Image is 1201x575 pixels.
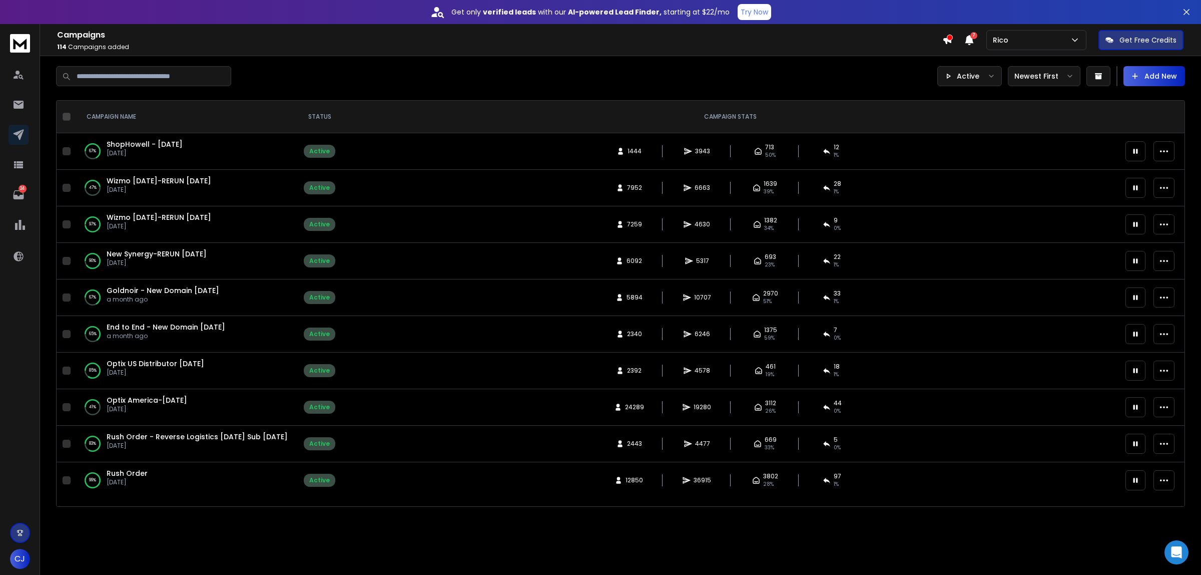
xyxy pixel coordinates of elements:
[309,367,330,375] div: Active
[1098,30,1183,50] button: Get Free Credits
[309,257,330,265] div: Active
[627,440,642,448] span: 2443
[107,432,288,442] a: Rush Order - Reverse Logistics [DATE] Sub [DATE]
[89,329,97,339] p: 65 %
[107,296,219,304] p: a month ago
[627,184,642,192] span: 7952
[834,407,841,415] span: 0 %
[75,206,298,243] td: 97%Wizmo [DATE]-RERUN [DATE][DATE]
[309,330,330,338] div: Active
[834,326,837,334] span: 7
[834,363,840,371] span: 18
[483,7,536,17] strong: verified leads
[766,363,776,371] span: 461
[765,143,774,151] span: 713
[107,468,148,478] a: Rush Order
[107,176,211,186] a: Wizmo [DATE]-RERUN [DATE]
[627,330,642,338] span: 2340
[309,294,330,302] div: Active
[765,436,777,444] span: 669
[694,476,711,484] span: 36915
[75,462,298,499] td: 99%Rush Order[DATE]
[10,549,30,569] button: CJ
[107,222,211,230] p: [DATE]
[89,183,97,193] p: 47 %
[970,32,977,39] span: 7
[695,367,710,375] span: 4578
[75,243,298,279] td: 90%New Synergy-RERUN [DATE][DATE]
[834,151,839,159] span: 1 %
[834,188,839,196] span: 1 %
[738,4,771,20] button: Try Now
[568,7,662,17] strong: AI-powered Lead Finder,
[107,149,183,157] p: [DATE]
[741,7,768,17] p: Try Now
[764,216,777,224] span: 1382
[107,442,288,450] p: [DATE]
[309,184,330,192] div: Active
[89,219,96,229] p: 97 %
[1008,66,1080,86] button: Newest First
[834,334,841,342] span: 0 %
[89,256,96,266] p: 90 %
[75,316,298,353] td: 65%End to End - New Domain [DATE]a month ago
[57,43,942,51] p: Campaigns added
[75,133,298,170] td: 67%ShopHowell - [DATE][DATE]
[627,257,642,265] span: 6092
[695,184,710,192] span: 6663
[764,334,775,342] span: 59 %
[309,476,330,484] div: Active
[694,294,711,302] span: 10707
[89,475,96,485] p: 99 %
[627,367,642,375] span: 2392
[75,170,298,206] td: 47%Wizmo [DATE]-RERUN [DATE][DATE]
[763,290,778,298] span: 2970
[75,101,298,133] th: CAMPAIGN NAME
[834,216,838,224] span: 9
[765,253,776,261] span: 693
[763,480,774,488] span: 28 %
[694,403,711,411] span: 19280
[763,298,772,306] span: 51 %
[107,259,207,267] p: [DATE]
[834,298,839,306] span: 1 %
[766,371,774,379] span: 19 %
[696,257,709,265] span: 5317
[625,403,644,411] span: 24289
[765,399,776,407] span: 3112
[75,389,298,426] td: 41%Optix America-[DATE][DATE]
[626,476,643,484] span: 12850
[763,472,778,480] span: 3802
[834,480,839,488] span: 1 %
[107,359,204,369] a: Optix US Distributor [DATE]
[107,139,183,149] a: ShopHowell - [DATE]
[834,290,841,298] span: 33
[1123,66,1185,86] button: Add New
[107,405,187,413] p: [DATE]
[695,330,710,338] span: 6246
[75,426,298,462] td: 83%Rush Order - Reverse Logistics [DATE] Sub [DATE][DATE]
[107,249,207,259] a: New Synergy-RERUN [DATE]
[834,371,839,379] span: 1 %
[309,147,330,155] div: Active
[309,220,330,228] div: Active
[764,224,774,232] span: 34 %
[834,436,838,444] span: 5
[627,294,643,302] span: 5894
[107,322,225,332] a: End to End - New Domain [DATE]
[341,101,1119,133] th: CAMPAIGN STATS
[834,444,841,452] span: 0 %
[107,285,219,296] a: Goldnoir - New Domain [DATE]
[107,369,204,377] p: [DATE]
[834,224,841,232] span: 0 %
[1119,35,1176,45] p: Get Free Credits
[764,180,777,188] span: 1639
